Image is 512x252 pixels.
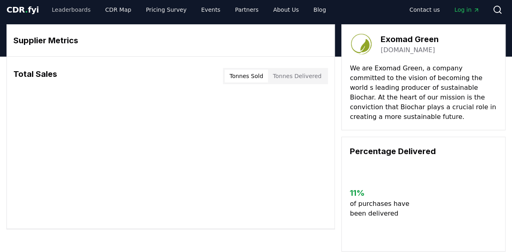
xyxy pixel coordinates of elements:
[307,2,332,17] a: Blog
[225,70,268,83] button: Tonnes Sold
[454,6,480,14] span: Log in
[448,2,486,17] a: Log in
[403,2,446,17] a: Contact us
[350,64,497,122] p: We are Exomad Green, a company committed to the vision of becoming the world s leading producer o...
[350,145,497,157] h3: Percentage Delivered
[267,2,305,17] a: About Us
[99,2,138,17] a: CDR Map
[6,4,39,15] a: CDR.fyi
[6,5,39,15] span: CDR fyi
[25,5,28,15] span: .
[45,2,97,17] a: Leaderboards
[139,2,193,17] a: Pricing Survey
[45,2,332,17] nav: Main
[268,70,326,83] button: Tonnes Delivered
[350,33,373,55] img: Exomad Green-logo
[403,2,486,17] nav: Main
[229,2,265,17] a: Partners
[381,45,435,55] a: [DOMAIN_NAME]
[195,2,227,17] a: Events
[381,33,439,45] h3: Exomad Green
[350,187,413,199] h3: 11 %
[13,68,57,84] h3: Total Sales
[13,34,328,47] h3: Supplier Metrics
[350,199,413,218] p: of purchases have been delivered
